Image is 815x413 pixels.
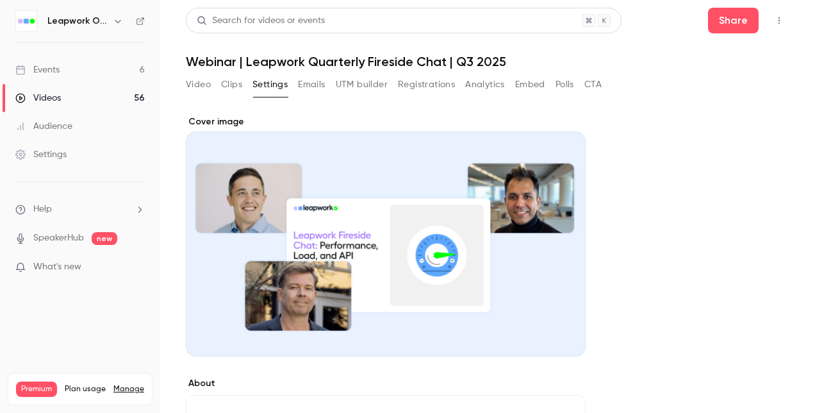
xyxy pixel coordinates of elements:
button: Registrations [398,74,455,95]
button: Polls [556,74,574,95]
span: new [92,232,117,245]
div: Search for videos or events [197,14,325,28]
button: Analytics [465,74,505,95]
span: Premium [16,382,57,397]
img: Leapwork Online Event [16,11,37,31]
li: help-dropdown-opener [15,203,145,216]
h1: Webinar | Leapwork Quarterly Fireside Chat | Q3 2025 [186,54,789,69]
iframe: Noticeable Trigger [129,262,145,273]
span: Plan usage [65,384,106,394]
button: Share [708,8,759,33]
button: Embed [515,74,545,95]
button: CTA [584,74,602,95]
span: Help [33,203,52,216]
button: Top Bar Actions [769,10,789,31]
div: Settings [15,148,67,161]
button: Settings [252,74,288,95]
button: Video [186,74,211,95]
a: Manage [113,384,144,394]
div: Videos [15,92,61,105]
section: Cover image [186,115,586,357]
div: Audience [15,120,72,133]
button: Clips [221,74,242,95]
label: About [186,377,586,390]
h6: Leapwork Online Event [47,15,108,28]
label: Cover image [186,115,586,128]
button: UTM builder [336,74,388,95]
button: Emails [298,74,325,95]
span: What's new [33,260,81,274]
div: Events [15,63,60,76]
a: SpeakerHub [33,232,84,245]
